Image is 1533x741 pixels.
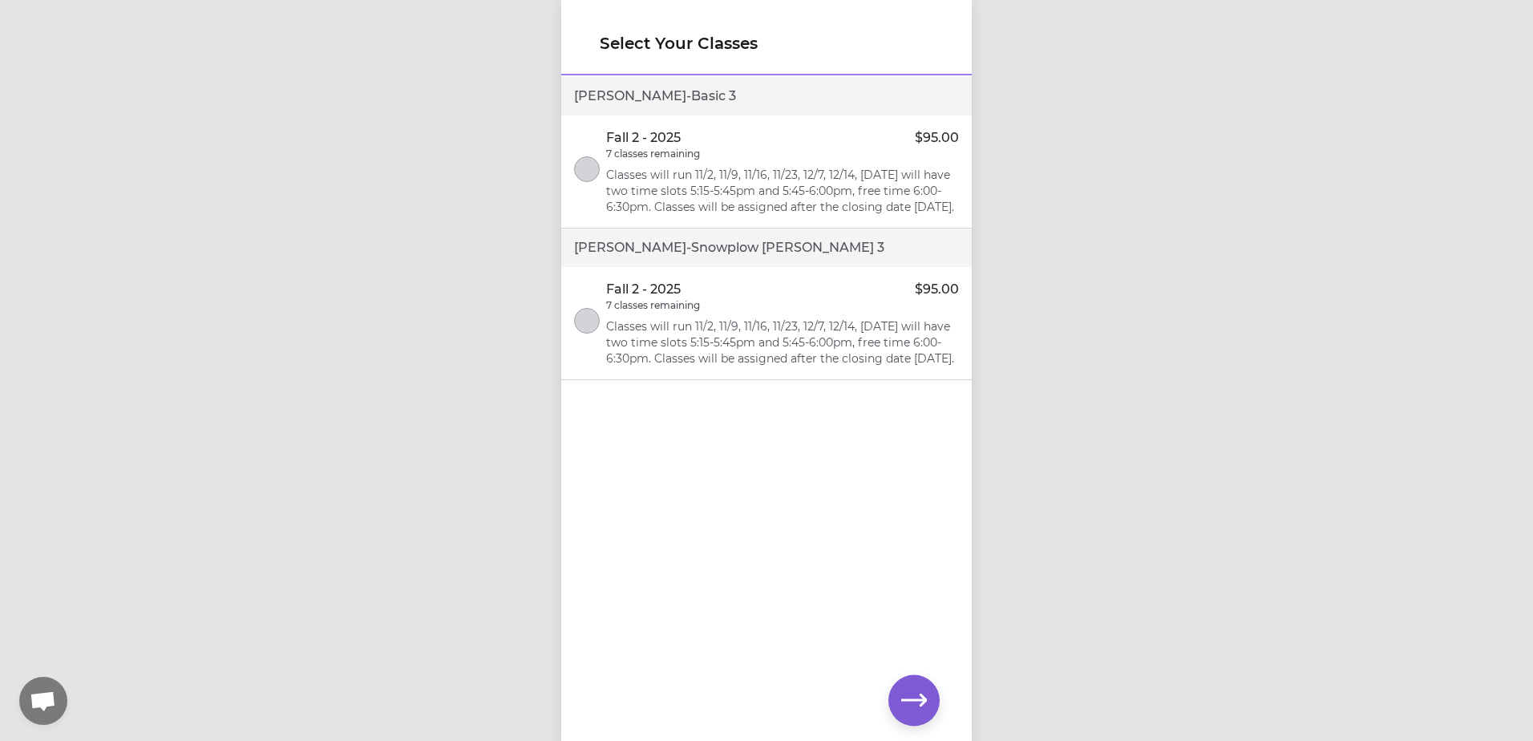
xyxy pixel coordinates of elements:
p: Classes will run 11/2, 11/9, 11/16, 11/23, 12/7, 12/14, [DATE] will have two time slots 5:15-5:45... [606,167,959,215]
button: select class [574,308,600,334]
div: [PERSON_NAME] - Snowplow [PERSON_NAME] 3 [561,229,972,267]
p: $95.00 [915,128,959,148]
p: 7 classes remaining [606,148,700,160]
p: $95.00 [915,280,959,299]
p: Fall 2 - 2025 [606,280,681,299]
p: Fall 2 - 2025 [606,128,681,148]
p: Classes will run 11/2, 11/9, 11/16, 11/23, 12/7, 12/14, [DATE] will have two time slots 5:15-5:45... [606,318,959,366]
div: [PERSON_NAME] - Basic 3 [561,77,972,115]
div: Open chat [19,677,67,725]
p: 7 classes remaining [606,299,700,312]
button: select class [574,156,600,182]
h1: Select Your Classes [600,32,933,55]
